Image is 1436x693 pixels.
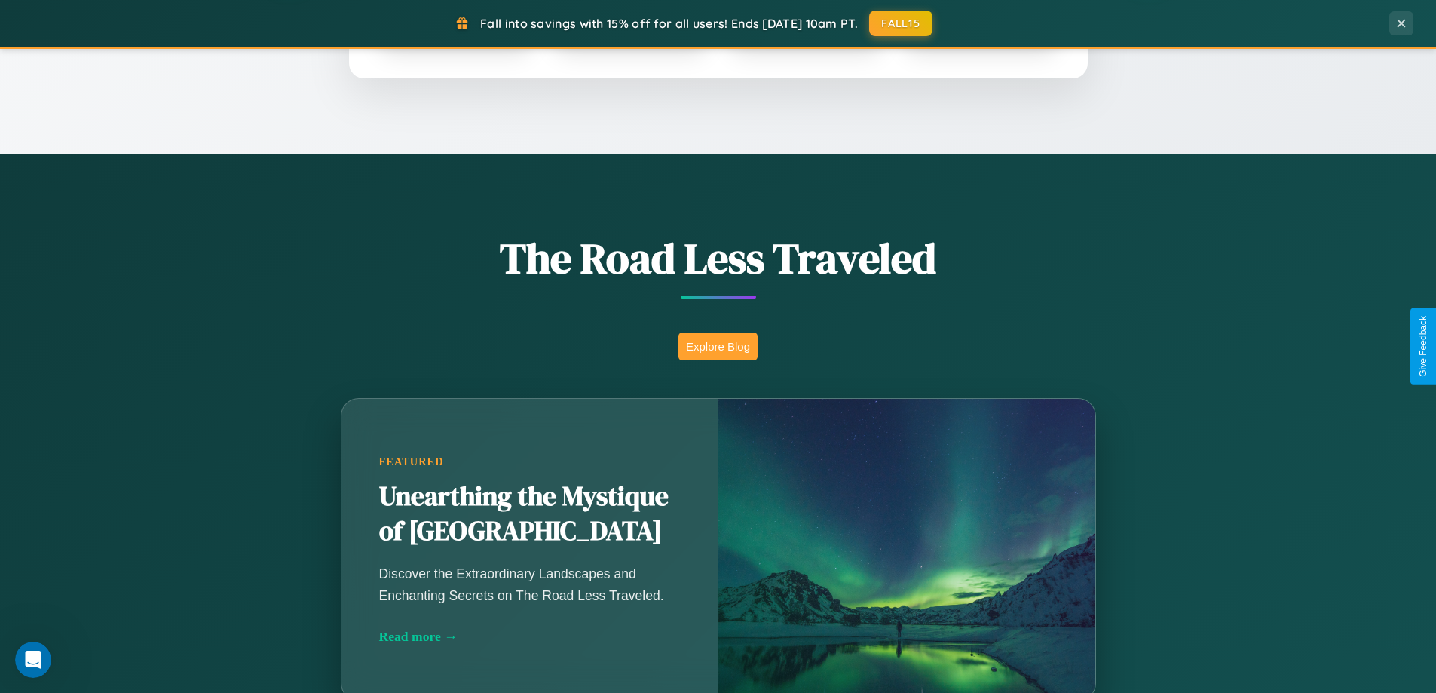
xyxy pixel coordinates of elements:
div: Read more → [379,629,681,645]
button: Explore Blog [678,333,758,360]
h2: Unearthing the Mystique of [GEOGRAPHIC_DATA] [379,480,681,549]
span: Fall into savings with 15% off for all users! Ends [DATE] 10am PT. [480,16,858,31]
iframe: Intercom live chat [15,642,51,678]
h1: The Road Less Traveled [266,229,1171,287]
button: FALL15 [869,11,932,36]
div: Give Feedback [1418,316,1428,377]
p: Discover the Extraordinary Landscapes and Enchanting Secrets on The Road Less Traveled. [379,563,681,606]
div: Featured [379,455,681,468]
